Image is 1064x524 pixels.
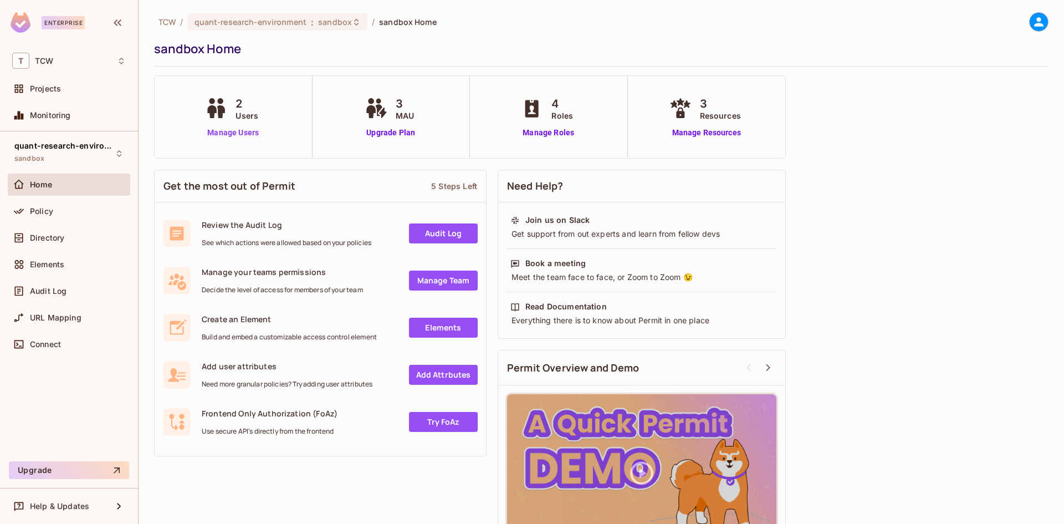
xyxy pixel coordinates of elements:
[202,220,371,230] span: Review the Audit Log
[700,95,741,112] span: 3
[372,17,375,27] li: /
[30,111,71,120] span: Monitoring
[30,340,61,349] span: Connect
[310,18,314,27] span: :
[409,271,478,291] a: Manage Team
[236,110,258,121] span: Users
[507,361,640,375] span: Permit Overview and Demo
[14,154,44,163] span: sandbox
[202,333,377,342] span: Build and embed a customizable access control element
[180,17,183,27] li: /
[510,315,773,326] div: Everything there is to know about Permit in one place
[510,228,773,240] div: Get support from out experts and learn from fellow devs
[551,95,573,112] span: 4
[551,110,573,121] span: Roles
[195,17,306,27] span: quant-research-environment
[202,361,372,372] span: Add user attributes
[11,12,30,33] img: SReyMgAAAABJRU5ErkJggg==
[9,461,129,479] button: Upgrade
[154,40,1043,57] div: sandbox Home
[202,267,363,277] span: Manage your teams permissions
[409,412,478,432] a: Try FoAz
[30,502,89,511] span: Help & Updates
[202,408,337,419] span: Frontend Only Authorization (FoAz)
[42,16,85,29] div: Enterprise
[202,127,264,139] a: Manage Users
[525,258,586,269] div: Book a meeting
[409,365,478,385] a: Add Attrbutes
[409,318,478,338] a: Elements
[396,95,414,112] span: 3
[30,287,66,296] span: Audit Log
[236,95,258,112] span: 2
[12,53,29,69] span: T
[30,180,53,189] span: Home
[409,223,478,243] a: Audit Log
[163,179,295,193] span: Get the most out of Permit
[202,286,363,294] span: Decide the level of access for members of your team
[30,260,64,269] span: Elements
[30,313,81,322] span: URL Mapping
[35,57,53,65] span: Workspace: TCW
[362,127,420,139] a: Upgrade Plan
[202,380,372,389] span: Need more granular policies? Try adding user attributes
[202,314,377,324] span: Create an Element
[518,127,579,139] a: Manage Roles
[507,179,564,193] span: Need Help?
[30,207,53,216] span: Policy
[14,141,114,150] span: quant-research-environment
[431,181,477,191] div: 5 Steps Left
[30,233,64,242] span: Directory
[667,127,746,139] a: Manage Resources
[158,17,176,27] span: the active workspace
[30,84,61,93] span: Projects
[700,110,741,121] span: Resources
[510,272,773,283] div: Meet the team face to face, or Zoom to Zoom 😉
[202,427,337,436] span: Use secure API's directly from the frontend
[379,17,437,27] span: sandbox Home
[525,301,607,312] div: Read Documentation
[525,215,590,226] div: Join us on Slack
[318,17,352,27] span: sandbox
[202,238,371,247] span: See which actions were allowed based on your policies
[396,110,414,121] span: MAU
